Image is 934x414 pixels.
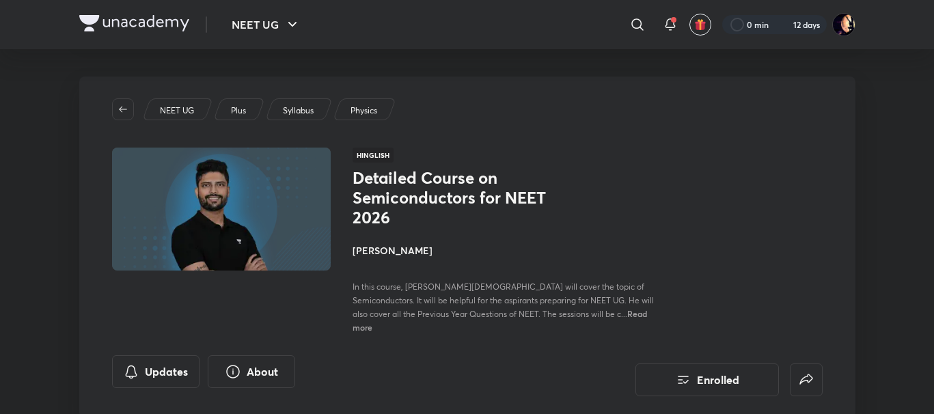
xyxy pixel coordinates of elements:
[832,13,855,36] img: Mayank Singh
[231,105,246,117] p: Plus
[694,18,706,31] img: avatar
[283,105,314,117] p: Syllabus
[208,355,295,388] button: About
[790,363,823,396] button: false
[112,355,200,388] button: Updates
[223,11,309,38] button: NEET UG
[353,243,659,258] h4: [PERSON_NAME]
[157,105,196,117] a: NEET UG
[79,15,189,31] img: Company Logo
[635,363,779,396] button: Enrolled
[160,105,194,117] p: NEET UG
[109,146,332,272] img: Thumbnail
[351,105,377,117] p: Physics
[777,18,791,31] img: streak
[353,281,654,319] span: In this course, [PERSON_NAME][DEMOGRAPHIC_DATA] will cover the topic of Semiconductors. It will b...
[228,105,248,117] a: Plus
[79,15,189,35] a: Company Logo
[689,14,711,36] button: avatar
[280,105,316,117] a: Syllabus
[348,105,379,117] a: Physics
[353,168,576,227] h1: Detailed Course on Semiconductors for NEET 2026
[353,148,394,163] span: Hinglish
